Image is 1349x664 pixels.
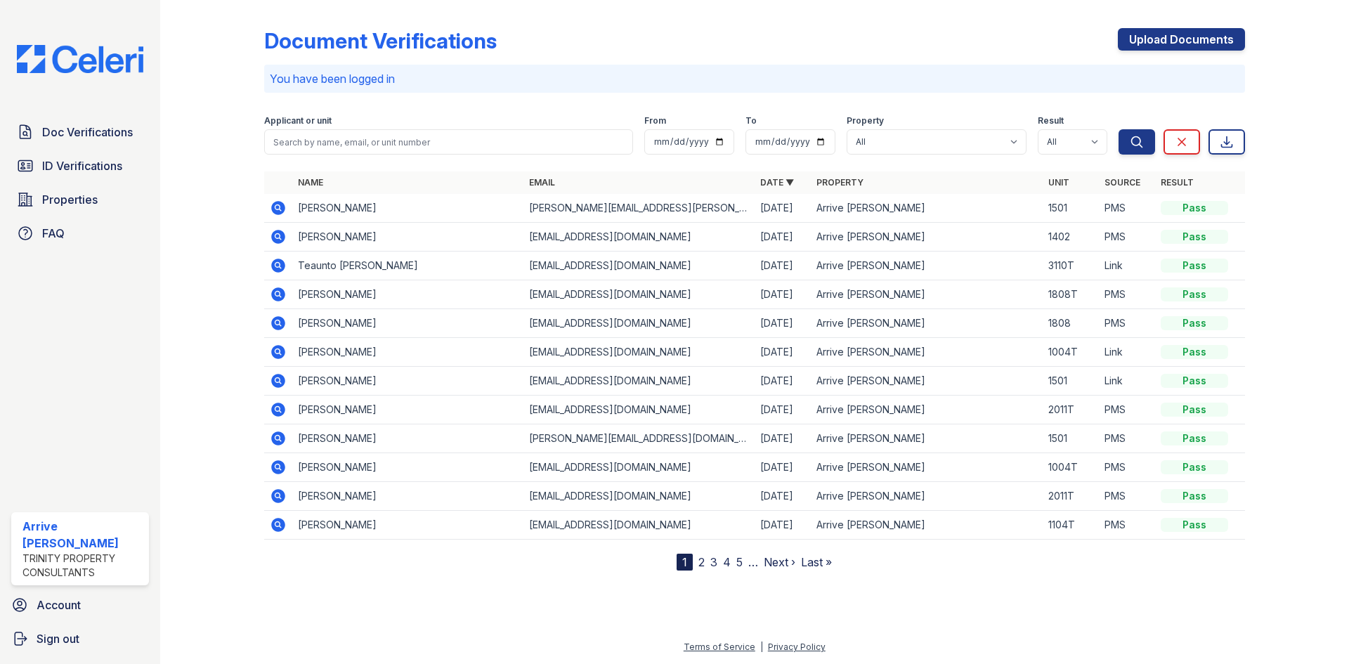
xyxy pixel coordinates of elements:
[736,555,743,569] a: 5
[811,194,1042,223] td: Arrive [PERSON_NAME]
[292,223,523,252] td: [PERSON_NAME]
[755,396,811,424] td: [DATE]
[811,482,1042,511] td: Arrive [PERSON_NAME]
[816,177,864,188] a: Property
[22,552,143,580] div: Trinity Property Consultants
[760,177,794,188] a: Date ▼
[292,367,523,396] td: [PERSON_NAME]
[523,223,755,252] td: [EMAIL_ADDRESS][DOMAIN_NAME]
[1099,482,1155,511] td: PMS
[1118,28,1245,51] a: Upload Documents
[292,511,523,540] td: [PERSON_NAME]
[523,482,755,511] td: [EMAIL_ADDRESS][DOMAIN_NAME]
[811,396,1042,424] td: Arrive [PERSON_NAME]
[811,453,1042,482] td: Arrive [PERSON_NAME]
[1043,453,1099,482] td: 1004T
[1043,396,1099,424] td: 2011T
[644,115,666,126] label: From
[684,642,755,652] a: Terms of Service
[764,555,795,569] a: Next ›
[748,554,758,571] span: …
[811,252,1042,280] td: Arrive [PERSON_NAME]
[811,338,1042,367] td: Arrive [PERSON_NAME]
[292,424,523,453] td: [PERSON_NAME]
[292,309,523,338] td: [PERSON_NAME]
[1099,424,1155,453] td: PMS
[811,309,1042,338] td: Arrive [PERSON_NAME]
[811,280,1042,309] td: Arrive [PERSON_NAME]
[292,338,523,367] td: [PERSON_NAME]
[698,555,705,569] a: 2
[710,555,717,569] a: 3
[1043,252,1099,280] td: 3110T
[811,367,1042,396] td: Arrive [PERSON_NAME]
[523,396,755,424] td: [EMAIL_ADDRESS][DOMAIN_NAME]
[755,511,811,540] td: [DATE]
[1161,316,1228,330] div: Pass
[42,225,65,242] span: FAQ
[264,129,633,155] input: Search by name, email, or unit number
[1043,482,1099,511] td: 2011T
[22,518,143,552] div: Arrive [PERSON_NAME]
[270,70,1239,87] p: You have been logged in
[264,115,332,126] label: Applicant or unit
[755,280,811,309] td: [DATE]
[1161,489,1228,503] div: Pass
[1099,194,1155,223] td: PMS
[1161,345,1228,359] div: Pass
[1043,511,1099,540] td: 1104T
[6,45,155,73] img: CE_Logo_Blue-a8612792a0a2168367f1c8372b55b34899dd931a85d93a1a3d3e32e68fde9ad4.png
[292,482,523,511] td: [PERSON_NAME]
[11,219,149,247] a: FAQ
[1161,259,1228,273] div: Pass
[1161,230,1228,244] div: Pass
[264,28,497,53] div: Document Verifications
[1161,177,1194,188] a: Result
[523,511,755,540] td: [EMAIL_ADDRESS][DOMAIN_NAME]
[1099,396,1155,424] td: PMS
[292,396,523,424] td: [PERSON_NAME]
[745,115,757,126] label: To
[42,191,98,208] span: Properties
[1099,338,1155,367] td: Link
[755,309,811,338] td: [DATE]
[1099,252,1155,280] td: Link
[1043,309,1099,338] td: 1808
[42,157,122,174] span: ID Verifications
[768,642,826,652] a: Privacy Policy
[811,511,1042,540] td: Arrive [PERSON_NAME]
[6,591,155,619] a: Account
[11,152,149,180] a: ID Verifications
[11,118,149,146] a: Doc Verifications
[1161,403,1228,417] div: Pass
[1038,115,1064,126] label: Result
[811,424,1042,453] td: Arrive [PERSON_NAME]
[811,223,1042,252] td: Arrive [PERSON_NAME]
[755,338,811,367] td: [DATE]
[42,124,133,141] span: Doc Verifications
[1099,367,1155,396] td: Link
[1161,431,1228,445] div: Pass
[1043,367,1099,396] td: 1501
[1099,223,1155,252] td: PMS
[1043,223,1099,252] td: 1402
[755,424,811,453] td: [DATE]
[755,194,811,223] td: [DATE]
[755,453,811,482] td: [DATE]
[1161,518,1228,532] div: Pass
[523,367,755,396] td: [EMAIL_ADDRESS][DOMAIN_NAME]
[37,597,81,613] span: Account
[801,555,832,569] a: Last »
[523,309,755,338] td: [EMAIL_ADDRESS][DOMAIN_NAME]
[523,338,755,367] td: [EMAIL_ADDRESS][DOMAIN_NAME]
[1043,280,1099,309] td: 1808T
[529,177,555,188] a: Email
[1043,338,1099,367] td: 1004T
[6,625,155,653] a: Sign out
[292,280,523,309] td: [PERSON_NAME]
[1099,309,1155,338] td: PMS
[1161,460,1228,474] div: Pass
[1161,374,1228,388] div: Pass
[760,642,763,652] div: |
